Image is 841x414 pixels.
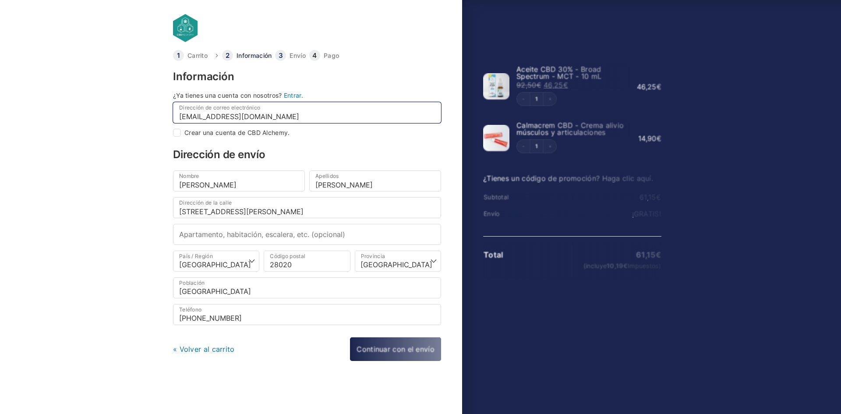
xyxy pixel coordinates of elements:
[290,53,306,59] a: Envío
[173,277,441,298] input: Población
[173,197,441,218] input: Dirección de la calle
[173,71,441,82] h3: Información
[173,92,282,99] span: ¿Ya tienes una cuenta con nosotros?
[173,304,441,325] input: Teléfono
[264,251,350,272] input: Código postal
[284,92,303,99] a: Entrar.
[173,170,305,191] input: Nombre
[324,53,339,59] a: Pago
[173,345,235,354] a: « Volver al carrito
[173,102,441,123] input: Dirección de correo electrónico
[237,53,272,59] a: Información
[173,224,441,245] input: Apartamento, habitación, escalera, etc. (opcional)
[309,170,441,191] input: Apellidos
[187,53,208,59] a: Carrito
[184,130,290,136] label: Crear una cuenta de CBD Alchemy.
[173,149,441,160] h3: Dirección de envío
